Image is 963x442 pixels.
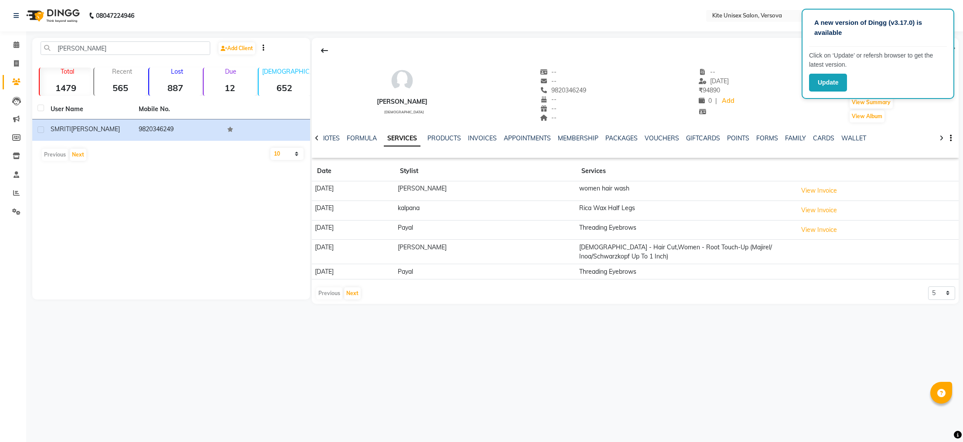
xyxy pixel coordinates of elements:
img: logo [22,3,82,28]
button: View Summary [850,96,893,109]
td: [DATE] [312,220,395,240]
button: View Invoice [797,204,841,217]
td: kalpana [395,201,576,220]
th: User Name [45,99,133,119]
a: NOTES [320,134,340,142]
span: SMRITI [51,125,71,133]
span: [DEMOGRAPHIC_DATA] [384,110,424,114]
span: -- [540,105,557,112]
strong: 887 [149,82,201,93]
a: MEMBERSHIP [558,134,598,142]
td: 9820346249 [133,119,222,141]
a: SERVICES [384,131,420,146]
b: 08047224946 [96,3,134,28]
span: -- [540,77,557,85]
span: -- [540,68,557,76]
a: PRODUCTS [427,134,461,142]
div: Back to Client [315,42,334,59]
a: FORMS [756,134,778,142]
strong: 652 [259,82,311,93]
th: Stylist [395,161,576,181]
span: [PERSON_NAME] [71,125,120,133]
span: -- [699,68,715,76]
th: Services [576,161,794,181]
button: View Album [850,110,884,122]
img: avatar [389,68,415,94]
p: Due [205,68,256,75]
button: View Invoice [797,223,841,237]
span: -- [540,114,557,122]
a: GIFTCARDS [686,134,720,142]
td: women hair wash [576,181,794,201]
td: [DATE] [312,201,395,220]
p: Total [43,68,92,75]
td: [DATE] [312,240,395,264]
span: 94890 [699,86,720,94]
span: -- [540,95,557,103]
strong: 565 [94,82,146,93]
td: [DATE] [312,264,395,279]
a: FORMULA [347,134,377,142]
th: Date [312,161,395,181]
iframe: chat widget [926,407,954,433]
strong: 1479 [40,82,92,93]
a: Add Client [219,42,255,54]
a: APPOINTMENTS [504,134,551,142]
a: WALLET [841,134,866,142]
td: [DEMOGRAPHIC_DATA] - Hair Cut,Women - Root Touch-Up (Majirel/ Inoa/Schwarzkopf Up To 1 Inch) [576,240,794,264]
button: Next [344,287,361,299]
strong: 12 [204,82,256,93]
td: Payal [395,264,576,279]
p: Click on ‘Update’ or refersh browser to get the latest version. [809,51,947,69]
p: Recent [98,68,146,75]
th: Mobile No. [133,99,222,119]
td: Rica Wax Half Legs [576,201,794,220]
span: 9820346249 [540,86,587,94]
td: Payal [395,220,576,240]
button: Next [70,149,86,161]
td: [PERSON_NAME] [395,181,576,201]
a: Add [721,95,736,107]
a: VOUCHERS [645,134,679,142]
td: [DATE] [312,181,395,201]
a: POINTS [727,134,749,142]
span: [DATE] [699,77,729,85]
p: A new version of Dingg (v3.17.0) is available [814,18,942,37]
td: Threading Eyebrows [576,220,794,240]
input: Search by Name/Mobile/Email/Code [41,41,210,55]
p: Lost [153,68,201,75]
span: ₹ [699,86,703,94]
span: 0 [699,97,712,105]
td: [PERSON_NAME] [395,240,576,264]
p: [DEMOGRAPHIC_DATA] [262,68,311,75]
td: Threading Eyebrows [576,264,794,279]
a: FAMILY [785,134,806,142]
button: View Invoice [797,184,841,197]
span: | [715,96,717,105]
div: [PERSON_NAME] [377,97,427,106]
a: PACKAGES [605,134,638,142]
button: Update [809,74,847,92]
a: INVOICES [468,134,497,142]
a: CARDS [813,134,834,142]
